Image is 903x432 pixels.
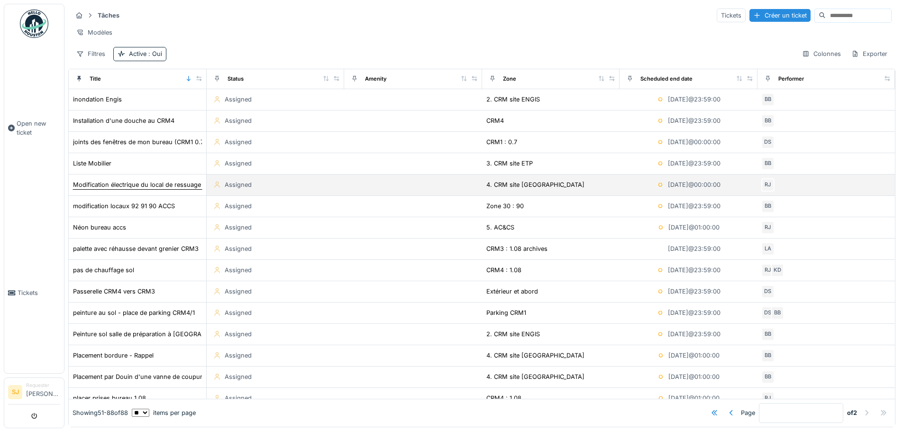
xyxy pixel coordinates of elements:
[761,178,775,192] div: RJ
[486,330,540,339] div: 2. CRM site ENGIS
[486,394,521,403] div: CRM4 : 1.08
[761,221,775,234] div: RJ
[73,159,111,168] div: Liste Mobilier
[73,308,195,317] div: peinture au sol - place de parking CRM4/1
[4,43,64,213] a: Open new ticket
[486,223,514,232] div: 5. AC&CS
[73,116,174,125] div: Installation d'une douche au CRM4
[132,408,196,417] div: items per page
[225,287,252,296] div: Assigned
[486,138,517,147] div: CRM1 : 0.7
[668,372,720,381] div: [DATE] @ 01:00:00
[486,159,533,168] div: 3. CRM site ETP
[668,244,721,253] div: [DATE] @ 23:59:00
[668,351,720,360] div: [DATE] @ 01:00:00
[18,288,60,297] span: Tickets
[668,116,721,125] div: [DATE] @ 23:59:00
[668,180,721,189] div: [DATE] @ 00:00:00
[717,9,746,22] div: Tickets
[225,394,252,403] div: Assigned
[146,50,162,57] span: : Oui
[761,242,775,256] div: LA
[847,408,857,417] strong: of 2
[761,285,775,298] div: DS
[761,370,775,384] div: BB
[486,372,584,381] div: 4. CRM site [GEOGRAPHIC_DATA]
[668,138,721,147] div: [DATE] @ 00:00:00
[228,75,244,83] div: Status
[668,95,721,104] div: [DATE] @ 23:59:00
[847,47,892,61] div: Exporter
[73,372,298,381] div: Placement par Douin d'une vanne de coupure d'eau à l'entrée du labo métallo
[225,266,252,275] div: Assigned
[668,394,720,403] div: [DATE] @ 01:00:00
[73,287,155,296] div: Passerelle CRM4 vers CRM3
[668,308,721,317] div: [DATE] @ 23:59:00
[73,394,146,403] div: placer prises bureau 1.08
[225,223,252,232] div: Assigned
[8,385,22,399] li: SJ
[225,180,252,189] div: Assigned
[761,349,775,362] div: BB
[26,382,60,389] div: Requester
[761,200,775,213] div: BB
[486,202,524,211] div: Zone 30 : 90
[73,95,122,104] div: inondation Engis
[778,75,804,83] div: Performer
[72,47,109,61] div: Filtres
[225,244,252,253] div: Assigned
[771,306,784,320] div: BB
[73,330,236,339] div: Peinture sol salle de préparation à [GEOGRAPHIC_DATA]
[486,116,504,125] div: CRM4
[225,116,252,125] div: Assigned
[73,202,175,211] div: modification locaux 92 91 90 ACCS
[129,49,162,58] div: Active
[73,138,206,147] div: joints des fenêtres de mon bureau (CRM1 0.7)
[668,223,720,232] div: [DATE] @ 01:00:00
[761,328,775,341] div: BB
[73,180,397,189] div: Modification électrique du local de ressuage (Changement éclairage et déplacement des connecteurs...
[72,26,117,39] div: Modèles
[741,408,755,417] div: Page
[761,306,775,320] div: DS
[761,93,775,106] div: BB
[761,114,775,128] div: BB
[668,266,721,275] div: [DATE] @ 23:59:00
[4,213,64,374] a: Tickets
[90,75,101,83] div: Title
[365,75,387,83] div: Amenity
[486,351,584,360] div: 4. CRM site [GEOGRAPHIC_DATA]
[503,75,516,83] div: Zone
[640,75,693,83] div: Scheduled end date
[225,159,252,168] div: Assigned
[8,382,60,404] a: SJ Requester[PERSON_NAME]
[668,330,721,339] div: [DATE] @ 23:59:00
[486,266,521,275] div: CRM4 : 1.08
[486,244,547,253] div: CRM3 : 1.08 archives
[761,264,775,277] div: RJ
[668,287,721,296] div: [DATE] @ 23:59:00
[761,136,775,149] div: DS
[225,138,252,147] div: Assigned
[668,159,721,168] div: [DATE] @ 23:59:00
[749,9,811,22] div: Créer un ticket
[771,264,784,277] div: KD
[225,202,252,211] div: Assigned
[486,308,526,317] div: Parking CRM1
[798,47,845,61] div: Colonnes
[225,95,252,104] div: Assigned
[20,9,48,38] img: Badge_color-CXgf-gQk.svg
[761,392,775,405] div: RJ
[26,382,60,402] li: [PERSON_NAME]
[486,180,584,189] div: 4. CRM site [GEOGRAPHIC_DATA]
[73,244,199,253] div: palette avec réhausse devant grenier CRM3
[225,308,252,317] div: Assigned
[225,372,252,381] div: Assigned
[486,287,538,296] div: Extérieur et abord
[73,266,134,275] div: pas de chauffage sol
[94,11,123,20] strong: Tâches
[73,351,154,360] div: Placement bordure - Rappel
[73,408,128,417] div: Showing 51 - 88 of 88
[668,202,721,211] div: [DATE] @ 23:59:00
[17,119,60,137] span: Open new ticket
